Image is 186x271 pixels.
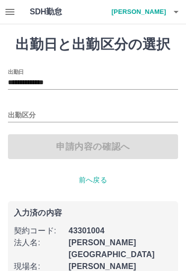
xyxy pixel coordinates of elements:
[8,175,178,185] p: 前へ戻る
[68,238,155,259] b: [PERSON_NAME][GEOGRAPHIC_DATA]
[8,68,24,75] label: 出勤日
[8,36,178,53] h1: 出勤日と出勤区分の選択
[68,226,104,235] b: 43301004
[14,209,172,217] p: 入力済の内容
[14,225,62,237] p: 契約コード :
[14,237,62,249] p: 法人名 :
